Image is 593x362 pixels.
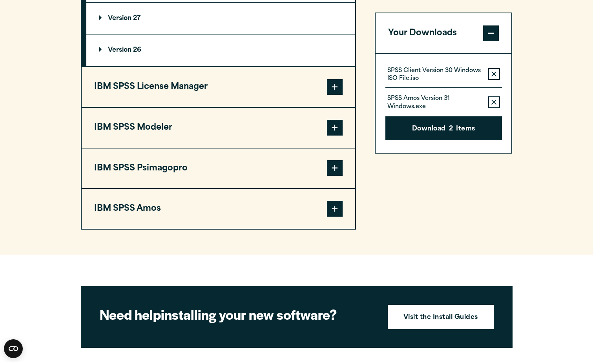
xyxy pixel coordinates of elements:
[387,67,482,83] p: SPSS Client Version 30 Windows ISO File.iso
[82,108,355,148] button: IBM SPSS Modeler
[99,47,141,53] p: Version 26
[449,124,453,134] span: 2
[100,306,374,323] h2: installing your new software?
[82,189,355,229] button: IBM SPSS Amos
[82,148,355,188] button: IBM SPSS Psimagopro
[388,305,494,329] a: Visit the Install Guides
[86,34,355,66] summary: Version 26
[4,339,23,358] button: Open CMP widget
[376,53,512,153] div: Your Downloads
[82,67,355,107] button: IBM SPSS License Manager
[376,13,512,53] button: Your Downloads
[99,15,140,22] p: Version 27
[100,305,161,324] strong: Need help
[403,313,478,323] strong: Visit the Install Guides
[387,95,482,111] p: SPSS Amos Version 31 Windows.exe
[385,116,502,141] button: Download2Items
[86,3,355,34] summary: Version 27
